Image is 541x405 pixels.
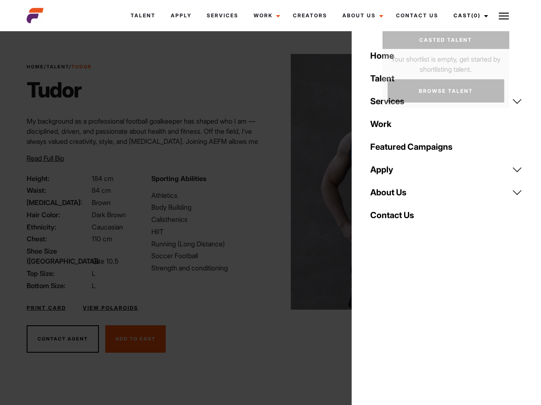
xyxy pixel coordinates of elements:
[92,281,96,290] span: L
[446,4,493,27] a: Cast(0)
[27,246,90,266] span: Shoe Size ([GEOGRAPHIC_DATA]):
[92,174,114,183] span: 184 cm
[163,4,199,27] a: Apply
[151,239,265,249] li: Running (Long Distance)
[92,235,112,243] span: 110 cm
[92,198,111,207] span: Brown
[27,77,92,103] h1: Tudor
[27,173,90,184] span: Height:
[246,4,285,27] a: Work
[151,227,265,237] li: HIIT
[27,210,90,220] span: Hair Color:
[151,202,265,212] li: Body Building
[92,269,96,278] span: L
[27,63,92,70] span: / /
[27,268,90,278] span: Top Size:
[383,49,509,74] p: Your shortlist is empty, get started by shortlisting talent.
[365,67,527,90] a: Talent
[365,44,527,67] a: Home
[46,64,69,70] a: Talent
[27,64,44,70] a: Home
[92,223,123,231] span: Caucasian
[383,31,509,49] a: Casted Talent
[27,185,90,195] span: Waist:
[499,11,509,21] img: Burger icon
[151,174,206,183] strong: Sporting Abilities
[151,263,265,273] li: Strength and conditioning
[92,186,111,194] span: 84 cm
[365,204,527,227] a: Contact Us
[105,325,166,353] button: Add To Cast
[151,251,265,261] li: Soccer Football
[27,325,99,353] button: Contact Agent
[199,4,246,27] a: Services
[151,214,265,224] li: Calisthenics
[335,4,388,27] a: About Us
[365,135,527,158] a: Featured Campaigns
[27,153,64,163] button: Read Full Bio
[388,79,504,103] a: Browse Talent
[27,116,265,167] p: My background as a professional football goalkeeper has shaped who I am — disciplined, driven, an...
[27,7,44,24] img: cropped-aefm-brand-fav-22-square.png
[83,304,138,312] a: View Polaroids
[92,257,118,265] span: Size 10.5
[27,222,90,232] span: Ethnicity:
[27,304,66,312] a: Print Card
[365,90,527,113] a: Services
[365,181,527,204] a: About Us
[71,64,92,70] strong: Tudor
[365,113,527,135] a: Work
[27,197,90,208] span: [MEDICAL_DATA]:
[471,12,481,19] span: (0)
[27,154,64,162] span: Read Full Bio
[27,234,90,244] span: Chest:
[27,281,90,291] span: Bottom Size:
[285,4,335,27] a: Creators
[92,211,126,219] span: Dark Brown
[151,190,265,200] li: Athletics
[388,4,446,27] a: Contact Us
[123,4,163,27] a: Talent
[115,336,156,342] span: Add To Cast
[365,158,527,181] a: Apply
